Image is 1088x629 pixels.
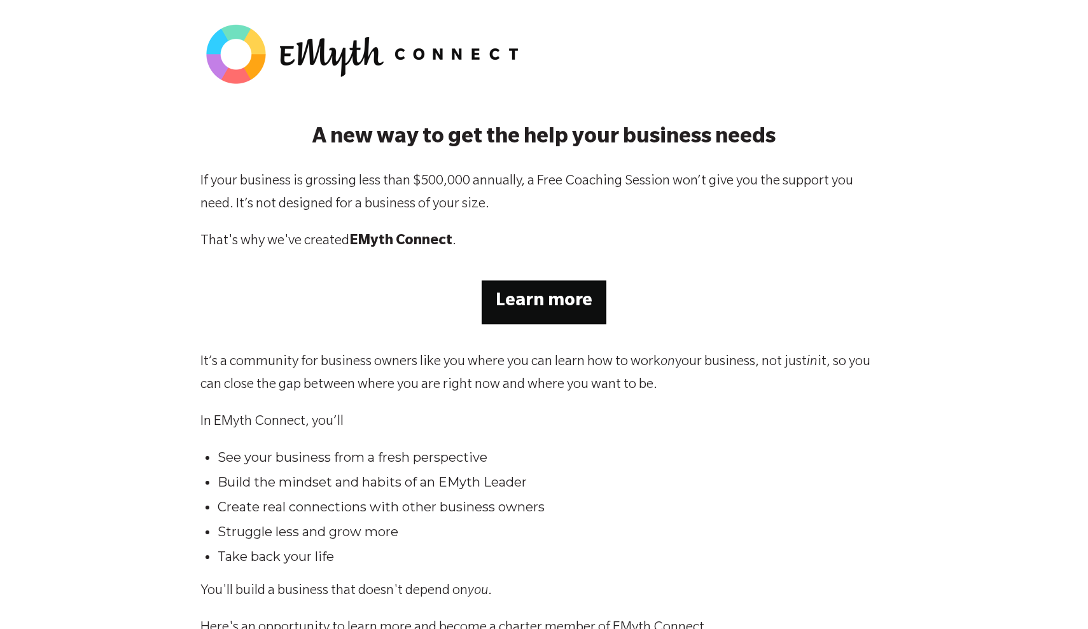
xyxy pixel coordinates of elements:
p: That's why we've created . [200,230,888,253]
em: in [807,355,818,370]
p: In EMyth Connect, you’ll [200,411,888,434]
strong: Learn more [496,293,592,312]
li: See your business from a fresh perspective [218,448,881,466]
p: It’s a community for business owners like you where you can learn how to work your business, not ... [200,351,888,397]
strong: EMyth Connect [349,234,452,249]
li: Take back your life [218,548,881,565]
li: Create real connections with other business owners [218,498,881,516]
li: Struggle less and grow more [218,523,881,541]
a: Learn more [482,280,606,324]
em: you [468,584,488,599]
em: on [660,355,675,370]
p: You'll build a business that doesn't depend on . [200,580,888,603]
iframe: Chat Widget [1024,568,1088,629]
strong: A new way to get the help your business needs [312,127,776,150]
img: EMyth Connect [200,19,531,89]
p: If your business is grossing less than $500,000 annually, a Free Coaching Session won’t give you ... [200,170,888,216]
li: Build the mindset and habits of an EMyth Leader [218,473,881,491]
